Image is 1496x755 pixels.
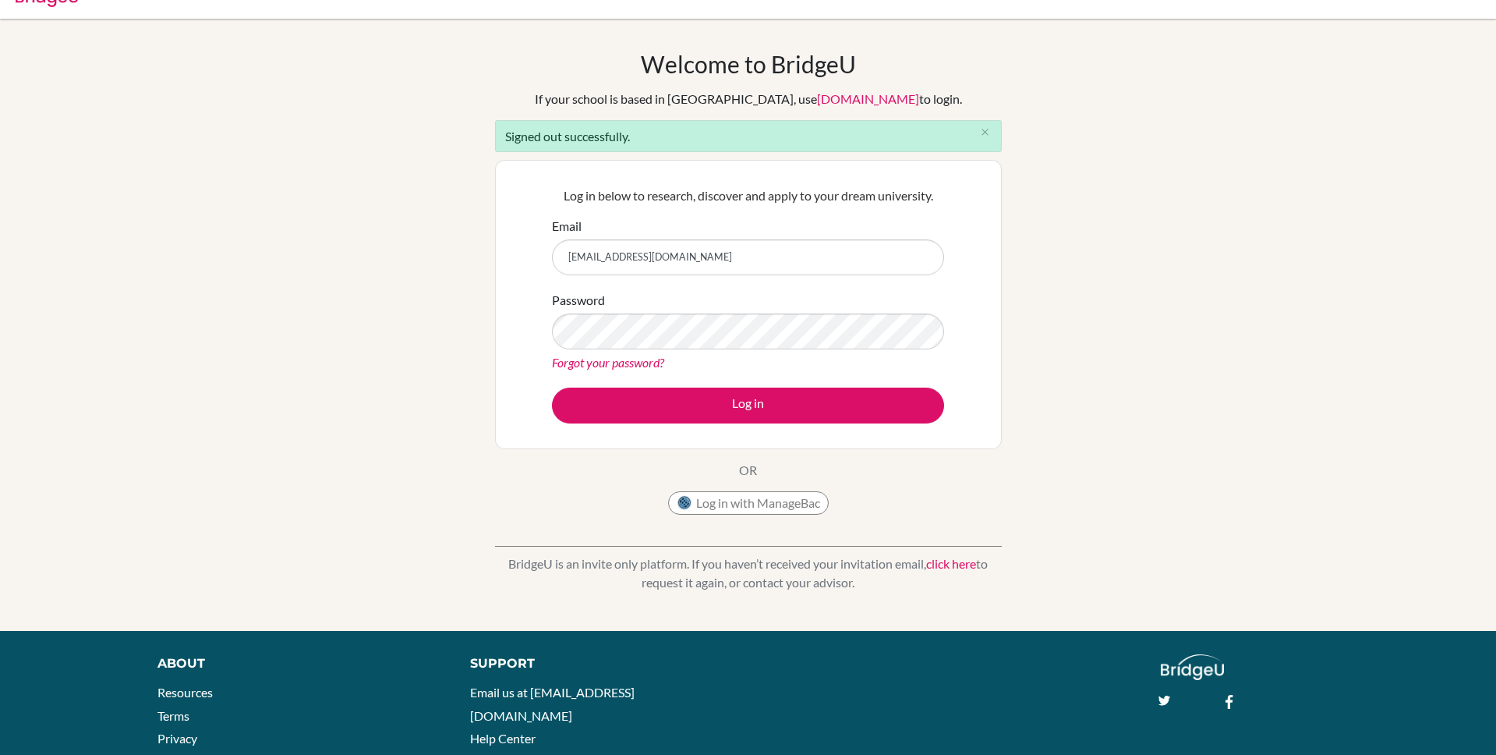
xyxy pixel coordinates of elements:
[157,731,197,746] a: Privacy
[552,355,664,370] a: Forgot your password?
[641,50,856,78] h1: Welcome to BridgeU
[817,91,919,106] a: [DOMAIN_NAME]
[495,555,1002,592] p: BridgeU is an invite only platform. If you haven’t received your invitation email, to request it ...
[495,120,1002,152] div: Signed out successfully.
[552,217,582,236] label: Email
[470,731,536,746] a: Help Center
[157,654,435,673] div: About
[470,654,730,673] div: Support
[668,491,829,515] button: Log in with ManageBac
[552,291,605,310] label: Password
[970,121,1001,144] button: Close
[979,126,991,138] i: close
[552,388,944,424] button: Log in
[926,556,976,571] a: click here
[739,461,757,480] p: OR
[535,90,962,108] div: If your school is based in [GEOGRAPHIC_DATA], use to login.
[552,186,944,205] p: Log in below to research, discover and apply to your dream university.
[470,685,635,723] a: Email us at [EMAIL_ADDRESS][DOMAIN_NAME]
[1161,654,1224,680] img: logo_white@2x-f4f0deed5e89b7ecb1c2cc34c3e3d731f90f0f143d5ea2071677605dd97b5244.png
[157,685,213,700] a: Resources
[157,708,189,723] a: Terms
